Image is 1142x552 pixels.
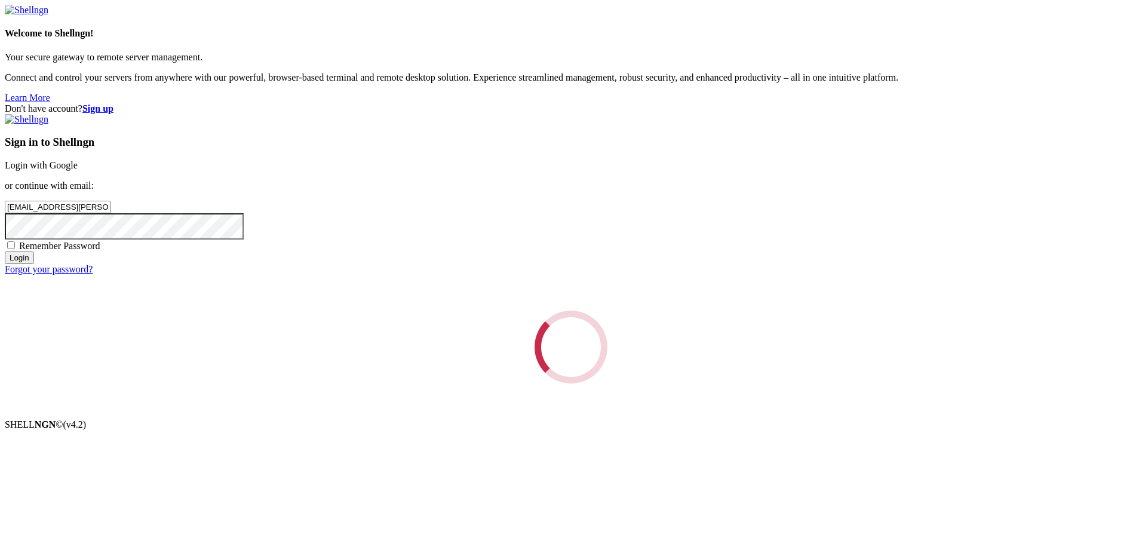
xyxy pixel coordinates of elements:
[5,5,48,16] img: Shellngn
[35,419,56,430] b: NGN
[5,264,93,274] a: Forgot your password?
[7,241,15,249] input: Remember Password
[531,307,610,387] div: Loading...
[5,136,1137,149] h3: Sign in to Shellngn
[5,419,86,430] span: SHELL ©
[19,241,100,251] span: Remember Password
[82,103,113,114] a: Sign up
[5,52,1137,63] p: Your secure gateway to remote server management.
[5,28,1137,39] h4: Welcome to Shellngn!
[5,72,1137,83] p: Connect and control your servers from anywhere with our powerful, browser-based terminal and remo...
[5,180,1137,191] p: or continue with email:
[5,93,50,103] a: Learn More
[5,103,1137,114] div: Don't have account?
[5,201,110,213] input: Email address
[5,160,78,170] a: Login with Google
[5,114,48,125] img: Shellngn
[63,419,87,430] span: 4.2.0
[5,252,34,264] input: Login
